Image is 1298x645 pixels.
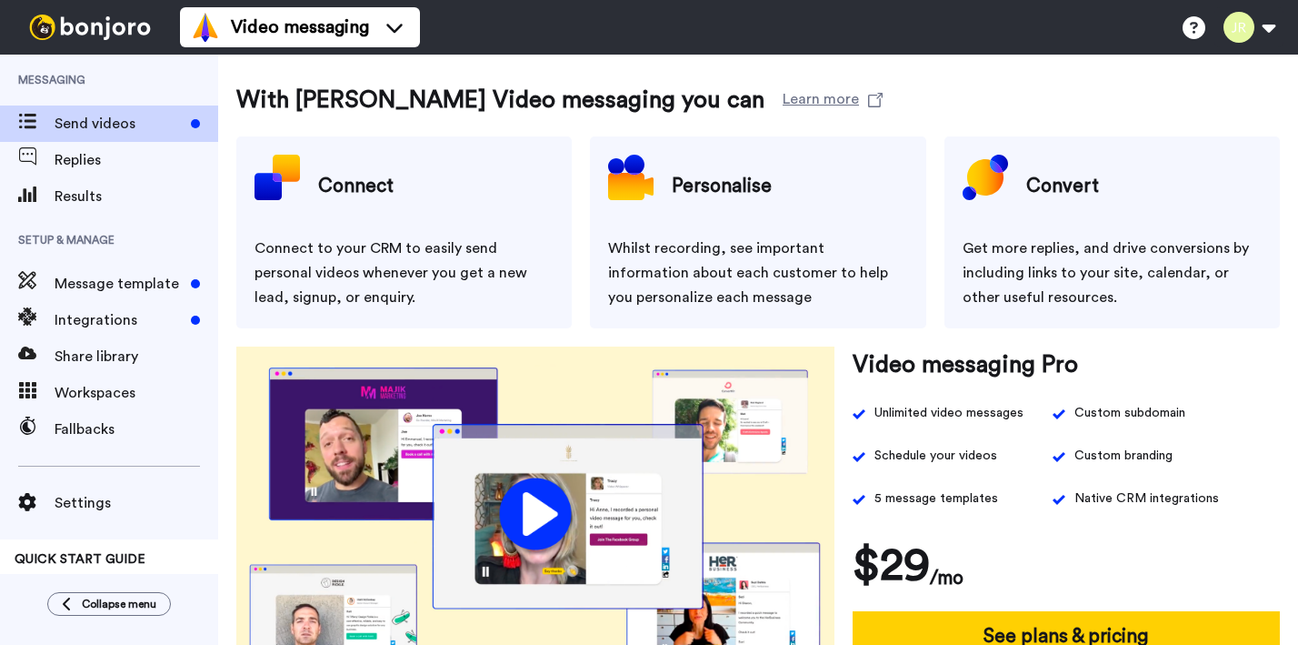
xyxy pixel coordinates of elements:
[82,597,156,611] span: Collapse menu
[783,88,859,106] div: Learn more
[22,15,158,40] img: bj-logo-header-white.svg
[55,273,184,295] span: Message template
[1074,444,1173,469] span: Custom branding
[55,382,218,404] span: Workspaces
[47,592,171,616] button: Collapse menu
[318,164,394,209] h4: Connect
[191,13,220,42] img: vm-color.svg
[783,82,883,118] a: Learn more
[236,82,764,118] h3: With [PERSON_NAME] Video messaging you can
[55,346,218,368] span: Share library
[1026,164,1099,209] h4: Convert
[963,237,1262,310] div: Get more replies, and drive conversions by including links to your site, calendar, or other usefu...
[231,15,369,40] span: Video messaging
[255,237,554,310] div: Connect to your CRM to easily send personal videos whenever you get a new lead, signup, or enquiry.
[874,401,1023,426] div: Unlimited video messages
[55,149,218,171] span: Replies
[55,418,218,440] span: Fallbacks
[930,563,964,593] h4: /mo
[55,186,218,207] span: Results
[55,492,218,514] span: Settings
[874,444,997,469] span: Schedule your videos
[672,164,772,209] h4: Personalise
[608,237,907,310] div: Whilst recording, see important information about each customer to help you personalize each message
[1074,401,1185,426] div: Custom subdomain
[55,309,184,331] span: Integrations
[55,113,184,135] span: Send videos
[853,539,930,593] h1: $29
[853,347,1078,383] h3: Video messaging Pro
[1074,487,1219,511] span: Native CRM integrations
[874,487,998,511] span: 5 message templates
[15,553,145,566] span: QUICK START GUIDE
